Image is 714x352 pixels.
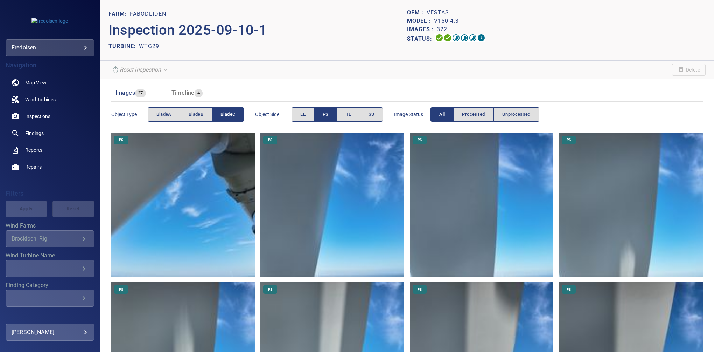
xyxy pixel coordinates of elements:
label: Wind Turbine Name [6,253,94,258]
p: Vestas [427,8,449,17]
img: fredolsen-logo [31,18,68,25]
span: Map View [25,79,47,86]
span: Repairs [25,163,42,170]
span: PS [562,137,575,142]
label: Finding Category [6,283,94,288]
h4: Filters [6,190,94,197]
div: Brockloch_Rig [12,235,80,242]
div: objectType [148,107,244,122]
button: Unprocessed [493,107,539,122]
span: SS [369,110,374,119]
span: Wind Turbines [25,96,56,103]
span: Images [115,89,135,96]
p: Model : [407,17,434,25]
p: WTG29 [139,42,159,50]
em: Reset inspection [120,66,161,73]
svg: ML Processing 72% [460,34,469,42]
span: Object type [111,111,148,118]
span: PS [115,287,127,292]
div: [PERSON_NAME] [12,327,88,338]
span: PS [413,137,426,142]
p: V150-4.3 [434,17,459,25]
span: LE [300,110,306,119]
button: All [430,107,454,122]
div: Wind Turbine Name [6,260,94,277]
div: Unable to reset the inspection due to your user permissions [108,63,172,76]
div: Finding Category [6,290,94,307]
div: fredolsen [6,39,94,56]
span: PS [562,287,575,292]
span: Inspections [25,113,50,120]
button: bladeB [180,107,212,122]
svg: Matching 45% [469,34,477,42]
span: Findings [25,130,44,137]
div: Wind Farms [6,230,94,247]
a: inspections noActive [6,108,94,125]
div: imageStatus [430,107,539,122]
svg: Uploading 100% [435,34,443,42]
span: bladeB [189,110,203,119]
span: bladeA [156,110,171,119]
span: PS [115,137,127,142]
div: Reset inspection [108,63,172,76]
span: Processed [462,110,485,119]
button: LE [292,107,314,122]
a: map noActive [6,74,94,91]
div: fredolsen [12,42,88,53]
svg: Data Formatted 100% [443,34,452,42]
span: PS [264,137,276,142]
a: repairs noActive [6,158,94,175]
p: TURBINE: [108,42,139,50]
span: TE [346,110,351,119]
button: Processed [453,107,493,122]
span: Object Side [255,111,292,118]
a: findings noActive [6,125,94,142]
span: Unprocessed [502,110,531,119]
svg: Classification 0% [477,34,485,42]
p: Status: [407,34,435,44]
p: FARM: [108,10,130,18]
span: All [439,110,445,119]
span: Timeline [171,89,195,96]
button: bladeC [212,107,244,122]
label: Wind Farms [6,223,94,229]
span: PS [323,110,329,119]
a: windturbines noActive [6,91,94,108]
button: PS [314,107,337,122]
span: PS [264,287,276,292]
label: Finding Type [6,312,94,318]
svg: Selecting 75% [452,34,460,42]
a: reports noActive [6,142,94,158]
p: Inspection 2025-09-10-1 [108,20,407,41]
span: 27 [135,89,146,97]
span: Reports [25,147,42,154]
p: Images : [407,25,437,34]
span: PS [413,287,426,292]
p: OEM : [407,8,427,17]
p: Fabodliden [130,10,166,18]
button: TE [337,107,360,122]
span: Image Status [394,111,430,118]
div: objectSide [292,107,383,122]
p: 322 [437,25,447,34]
h4: Navigation [6,62,94,69]
button: bladeA [148,107,180,122]
button: SS [360,107,383,122]
span: 4 [195,89,203,97]
span: bladeC [220,110,235,119]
